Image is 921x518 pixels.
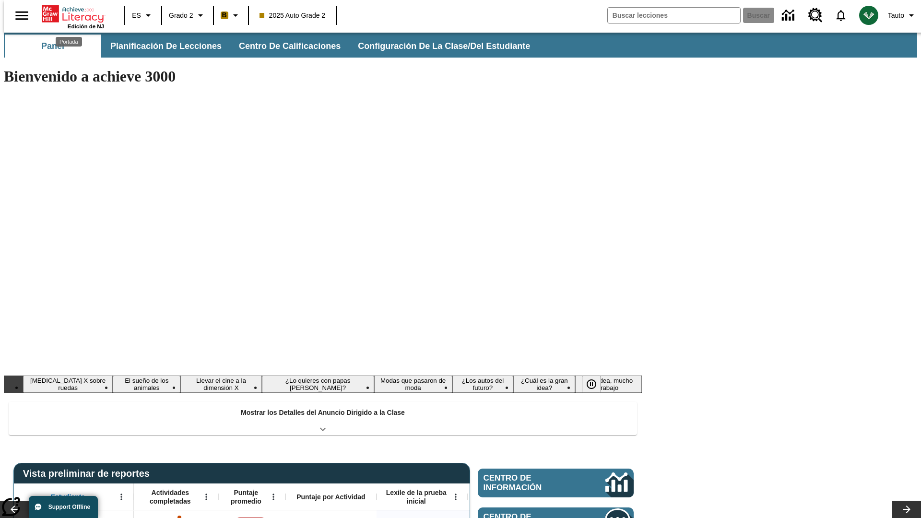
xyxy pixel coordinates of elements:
span: Actividades completadas [139,488,202,506]
button: Pausar [582,376,601,393]
button: Lenguaje: ES, Selecciona un idioma [128,7,158,24]
button: Planificación de lecciones [103,35,229,58]
span: Estudiante [51,493,85,501]
button: Configuración de la clase/del estudiante [350,35,538,58]
span: Vista preliminar de reportes [23,468,154,479]
button: Escoja un nuevo avatar [853,3,884,28]
span: Grado 2 [169,11,193,21]
button: Panel [5,35,101,58]
button: Boost El color de la clase es anaranjado claro. Cambiar el color de la clase. [217,7,245,24]
p: Mostrar los Detalles del Anuncio Dirigido a la Clase [241,408,405,418]
a: Centro de información [776,2,803,29]
span: Support Offline [48,504,90,510]
img: avatar image [859,6,878,25]
button: Abrir menú [266,490,281,504]
button: Diapositiva 7 ¿Cuál es la gran idea? [513,376,575,393]
div: Mostrar los Detalles del Anuncio Dirigido a la Clase [9,402,637,435]
input: Buscar campo [608,8,740,23]
button: Abrir menú [199,490,213,504]
a: Notificaciones [828,3,853,28]
button: Diapositiva 1 Rayos X sobre ruedas [23,376,113,393]
button: Centro de calificaciones [231,35,348,58]
button: Diapositiva 5 Modas que pasaron de moda [374,376,452,393]
button: Abrir menú [114,490,129,504]
span: Lexile de la prueba inicial [381,488,451,506]
button: Diapositiva 8 Una idea, mucho trabajo [575,376,642,393]
span: B [222,9,227,21]
span: Tauto [888,11,904,21]
span: Centro de información [484,473,573,493]
button: Abrir menú [449,490,463,504]
button: Diapositiva 4 ¿Lo quieres con papas fritas? [262,376,374,393]
h1: Bienvenido a achieve 3000 [4,68,642,85]
span: Puntaje por Actividad [296,493,365,501]
button: Carrusel de lecciones, seguir [892,501,921,518]
a: Portada [42,4,104,24]
div: Subbarra de navegación [4,33,917,58]
button: Abrir el menú lateral [8,1,36,30]
div: Pausar [582,376,611,393]
button: Grado: Grado 2, Elige un grado [165,7,210,24]
button: Diapositiva 6 ¿Los autos del futuro? [452,376,514,393]
button: Diapositiva 2 El sueño de los animales [113,376,180,393]
a: Centro de recursos, Se abrirá en una pestaña nueva. [803,2,828,28]
span: ES [132,11,141,21]
button: Support Offline [29,496,98,518]
span: Puntaje promedio [223,488,269,506]
a: Centro de información [478,469,634,497]
button: Diapositiva 3 Llevar el cine a la dimensión X [180,376,261,393]
body: Máximo 600 caracteres Presiona Escape para desactivar la barra de herramientas Presiona Alt + F10... [4,8,140,16]
div: Subbarra de navegación [4,35,539,58]
span: Edición de NJ [68,24,104,29]
div: Portada [56,37,82,47]
span: 2025 Auto Grade 2 [260,11,326,21]
div: Portada [42,3,104,29]
button: Perfil/Configuración [884,7,921,24]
